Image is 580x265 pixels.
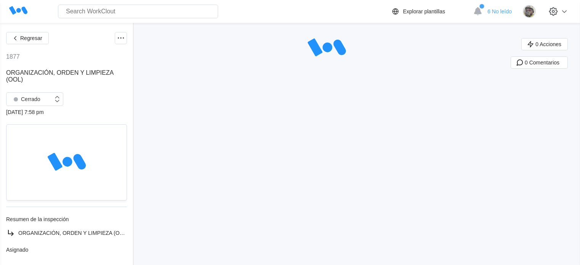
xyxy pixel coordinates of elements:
[6,247,127,253] div: Asignado
[6,109,127,115] div: [DATE] 7:58 pm
[20,35,42,41] span: Regresar
[511,56,568,69] button: 0 Comentarios
[521,38,568,50] button: 0 Acciones
[535,42,561,47] span: 0 Acciones
[10,94,40,104] div: Cerrado
[6,228,127,238] a: ORGANIZACIÓN, ORDEN Y LIMPIEZA (OOL)
[403,8,445,14] div: Explorar plantillas
[6,216,127,222] div: Resumen de la inspección
[487,8,512,14] span: 6 No leído
[523,5,536,18] img: 2f847459-28ef-4a61-85e4-954d408df519.jpg
[525,60,559,65] span: 0 Comentarios
[6,32,49,44] button: Regresar
[18,230,129,236] span: ORGANIZACIÓN, ORDEN Y LIMPIEZA (OOL)
[6,69,113,83] span: ORGANIZACIÓN, ORDEN Y LIMPIEZA (OOL)
[58,5,218,18] input: Search WorkClout
[391,7,470,16] a: Explorar plantillas
[6,53,20,60] div: 1877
